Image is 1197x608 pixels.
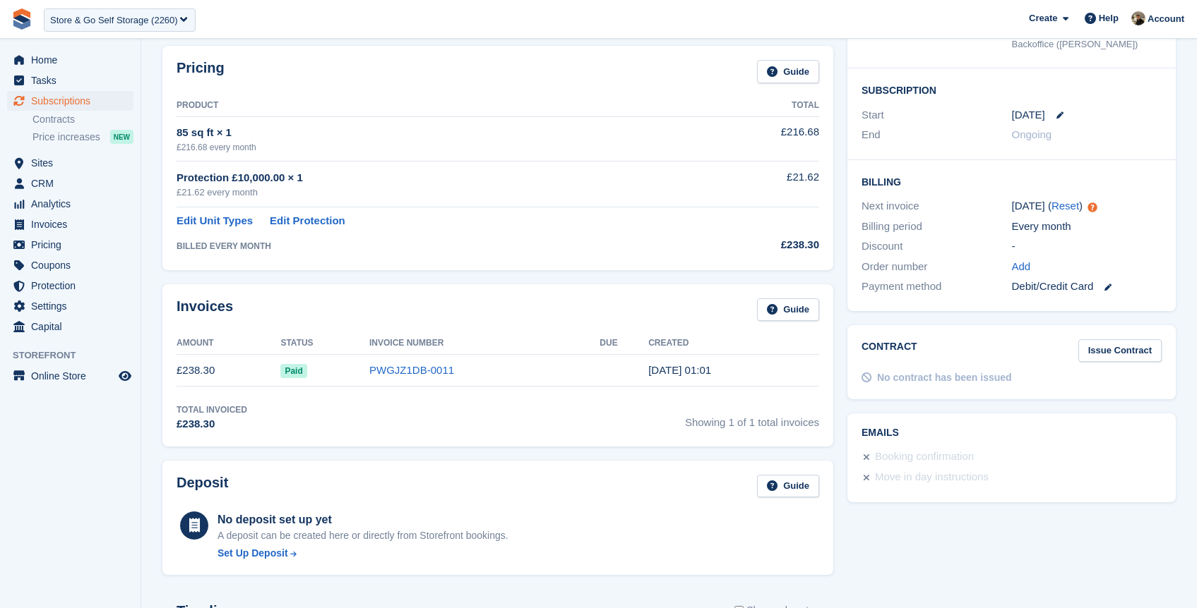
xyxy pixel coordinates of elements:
th: Created [648,332,819,355]
div: Set Up Deposit [218,546,288,561]
div: Move in day instructions [875,469,989,486]
div: No deposit set up yet [218,511,508,528]
span: Storefront [13,348,141,363]
h2: Contract [862,339,917,363]
div: Next invoice [862,198,1012,214]
th: Product [177,95,701,117]
a: menu [7,276,133,296]
div: Tooltip anchor [1086,201,1099,214]
div: 85 sq ft × 1 [177,125,701,141]
div: Billing period [862,219,1012,235]
th: Invoice Number [369,332,600,355]
span: Account [1148,12,1184,26]
div: End [862,127,1012,143]
span: Create [1029,11,1057,25]
th: Total [701,95,819,117]
th: Status [280,332,369,355]
td: £21.62 [701,162,819,207]
span: Coupons [31,255,116,275]
span: Pricing [31,235,116,255]
a: Add [1012,259,1031,275]
span: Paid [280,364,306,378]
div: Booking confirmation [875,449,974,466]
div: £21.62 every month [177,186,701,200]
span: Settings [31,296,116,316]
span: Home [31,50,116,70]
a: menu [7,296,133,316]
span: Help [1099,11,1119,25]
span: Showing 1 of 1 total invoices [685,403,819,432]
div: No contract has been issued [877,370,1012,385]
a: menu [7,194,133,214]
td: £238.30 [177,355,280,387]
img: stora-icon-8386f47178a22dfd0bd8f6a31ec36ba5ce8667c1dd55bd0f319d3a0aa187defe.svg [11,8,32,30]
a: menu [7,255,133,275]
span: Online Store [31,366,116,386]
a: menu [7,71,133,90]
h2: Subscription [862,83,1162,97]
div: Store & Go Self Storage (2260) [50,13,178,28]
div: £216.68 every month [177,141,701,154]
span: Ongoing [1012,128,1052,140]
div: Payment method [862,279,1012,295]
a: menu [7,235,133,255]
div: Backoffice ([PERSON_NAME]) [1012,37,1162,51]
span: Subscriptions [31,91,116,111]
a: Contracts [32,113,133,126]
a: Reset [1052,200,1079,212]
a: Edit Protection [270,213,345,229]
a: menu [7,153,133,173]
td: £216.68 [701,116,819,161]
h2: Pricing [177,60,225,83]
a: Edit Unit Types [177,213,253,229]
div: NEW [110,130,133,144]
div: - [1012,238,1162,255]
span: Invoices [31,214,116,234]
div: Start [862,107,1012,123]
time: 2025-08-30 00:00:00 UTC [1012,107,1045,123]
h2: Invoices [177,298,233,322]
span: Sites [31,153,116,173]
time: 2025-08-30 00:01:07 UTC [648,364,711,376]
span: CRM [31,174,116,193]
div: £238.30 [177,416,247,432]
div: Debit/Credit Card [1012,279,1162,295]
div: Every month [1012,219,1162,235]
a: menu [7,91,133,111]
span: Analytics [31,194,116,214]
h2: Emails [862,427,1162,439]
a: Price increases NEW [32,129,133,145]
a: Preview store [117,367,133,384]
span: Protection [31,276,116,296]
div: Order number [862,259,1012,275]
h2: Deposit [177,475,228,498]
span: Tasks [31,71,116,90]
div: Total Invoiced [177,403,247,416]
th: Due [600,332,648,355]
div: Discount [862,238,1012,255]
a: menu [7,174,133,193]
div: Protection £10,000.00 × 1 [177,170,701,186]
a: Guide [757,60,819,83]
a: PWGJZ1DB-0011 [369,364,454,376]
h2: Billing [862,174,1162,188]
th: Amount [177,332,280,355]
div: [DATE] ( ) [1012,198,1162,214]
div: £238.30 [701,237,819,253]
a: Guide [757,298,819,322]
a: Guide [757,475,819,498]
span: Capital [31,317,116,336]
a: menu [7,317,133,336]
a: menu [7,50,133,70]
img: Oliver Bruce [1131,11,1145,25]
a: menu [7,366,133,386]
a: Set Up Deposit [218,546,508,561]
a: Issue Contract [1078,339,1162,363]
p: A deposit can be created here or directly from Storefront bookings. [218,528,508,543]
a: menu [7,214,133,234]
div: BILLED EVERY MONTH [177,240,701,253]
span: Price increases [32,130,100,144]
